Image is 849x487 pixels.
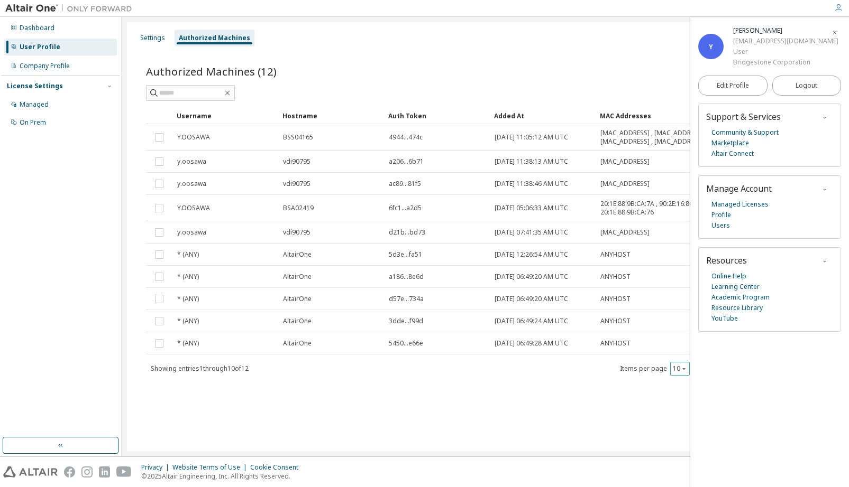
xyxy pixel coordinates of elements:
span: [MAC_ADDRESS] [600,180,650,188]
div: Website Terms of Use [172,463,250,472]
span: y.oosawa [177,180,206,188]
div: On Prem [20,118,46,127]
span: * (ANY) [177,250,199,259]
span: [DATE] 06:49:20 AM UTC [495,273,568,281]
span: d57e...734a [389,295,424,303]
span: vdi90795 [283,180,311,188]
div: Company Profile [20,62,70,70]
div: [EMAIL_ADDRESS][DOMAIN_NAME] [733,36,838,46]
span: ANYHOST [600,339,631,348]
span: 3dde...f99d [389,317,423,325]
span: a186...8e6d [389,273,424,281]
span: 5450...e66e [389,339,423,348]
div: License Settings [7,82,63,90]
span: BSS04165 [283,133,313,142]
a: Managed Licenses [711,199,769,210]
span: AltairOne [283,339,312,348]
div: Settings [140,34,165,42]
span: Y.OOSAWA [177,133,210,142]
span: [MAC_ADDRESS] , [MAC_ADDRESS] , [MAC_ADDRESS] , [MAC_ADDRESS] [600,129,716,146]
span: BSA02419 [283,204,314,212]
span: [DATE] 06:49:28 AM UTC [495,339,568,348]
img: youtube.svg [116,466,132,477]
a: Marketplace [711,138,749,148]
a: YouTube [711,313,738,324]
div: Dashboard [20,24,54,32]
span: * (ANY) [177,339,199,348]
div: Authorized Machines [179,34,250,42]
div: Username [177,107,274,124]
span: [DATE] 06:49:20 AM UTC [495,295,568,303]
span: [MAC_ADDRESS] [600,228,650,237]
span: vdi90795 [283,157,311,166]
div: User Profile [20,43,60,51]
span: Edit Profile [717,81,749,90]
button: 10 [673,364,687,373]
span: [DATE] 05:06:33 AM UTC [495,204,568,212]
span: Support & Services [706,111,781,123]
img: facebook.svg [64,466,75,477]
a: Resource Library [711,303,763,313]
span: 4944...474c [389,133,423,142]
span: [DATE] 11:05:12 AM UTC [495,133,568,142]
img: altair_logo.svg [3,466,58,477]
span: Manage Account [706,183,772,194]
span: AltairOne [283,273,312,281]
img: instagram.svg [81,466,93,477]
span: ANYHOST [600,295,631,303]
a: Users [711,220,730,231]
div: Added At [494,107,591,124]
span: [DATE] 11:38:46 AM UTC [495,180,568,188]
a: Learning Center [711,282,760,292]
button: Logout [772,76,842,96]
span: Y.OOSAWA [177,204,210,212]
div: Yasuo Oosawa [733,25,838,36]
span: a206...6b71 [389,157,424,166]
span: ANYHOST [600,250,631,259]
span: [DATE] 06:49:24 AM UTC [495,317,568,325]
span: AltairOne [283,295,312,303]
span: [DATE] 07:41:35 AM UTC [495,228,568,237]
a: Online Help [711,271,746,282]
span: y.oosawa [177,157,206,166]
span: Y [709,42,713,51]
span: y.oosawa [177,228,206,237]
p: © 2025 Altair Engineering, Inc. All Rights Reserved. [141,472,305,481]
span: 20:1E:88:9B:CA:7A , 90:2E:16:86:A2:68 , 20:1E:88:9B:CA:76 [600,200,716,217]
span: [MAC_ADDRESS] [600,157,650,166]
div: Managed [20,100,49,109]
span: Logout [796,80,817,91]
span: Showing entries 1 through 10 of 12 [151,364,249,373]
span: * (ANY) [177,295,199,303]
div: Bridgestone Corporation [733,57,838,68]
div: Hostname [282,107,380,124]
span: 6fc1...a2d5 [389,204,422,212]
a: Edit Profile [698,76,768,96]
span: d21b...bd73 [389,228,425,237]
span: ANYHOST [600,317,631,325]
div: Cookie Consent [250,463,305,472]
div: Privacy [141,463,172,472]
img: linkedin.svg [99,466,110,477]
span: [DATE] 11:38:13 AM UTC [495,157,568,166]
a: Academic Program [711,292,770,303]
span: vdi90795 [283,228,311,237]
span: Resources [706,255,747,266]
div: MAC Addresses [600,107,717,124]
span: * (ANY) [177,317,199,325]
span: Authorized Machines (12) [146,64,277,79]
span: AltairOne [283,317,312,325]
span: 5d3e...fa51 [389,250,422,259]
div: Auth Token [388,107,486,124]
span: Items per page [620,362,690,376]
span: ac89...81f5 [389,180,421,188]
a: Community & Support [711,127,779,138]
span: AltairOne [283,250,312,259]
span: * (ANY) [177,273,199,281]
img: Altair One [5,3,138,14]
a: Profile [711,210,731,220]
span: [DATE] 12:26:54 AM UTC [495,250,568,259]
a: Altair Connect [711,148,754,159]
div: User [733,46,838,57]
span: ANYHOST [600,273,631,281]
